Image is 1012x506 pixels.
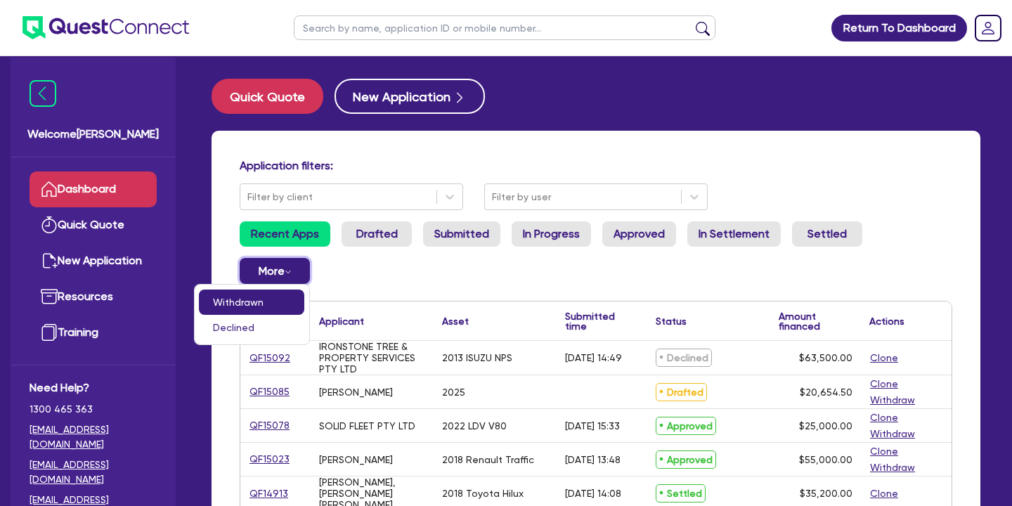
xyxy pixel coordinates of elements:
[249,451,290,467] a: QF15023
[442,352,512,363] div: 2013 ISUZU NPS
[779,311,852,331] div: Amount financed
[869,486,899,502] button: Clone
[319,454,393,465] div: [PERSON_NAME]
[869,460,916,476] button: Withdraw
[442,454,534,465] div: 2018 Renault Traffic
[41,288,58,305] img: resources
[319,341,425,375] div: IRONSTONE TREE & PROPERTY SERVICES PTY LTD
[335,79,485,114] button: New Application
[249,486,289,502] a: QF14913
[41,324,58,341] img: training
[249,350,291,366] a: QF15092
[442,316,469,326] div: Asset
[656,450,716,469] span: Approved
[249,417,290,434] a: QF15078
[30,207,157,243] a: Quick Quote
[41,252,58,269] img: new-application
[656,349,712,367] span: Declined
[512,221,591,247] a: In Progress
[319,420,415,432] div: SOLID FLEET PTY LTD
[41,216,58,233] img: quick-quote
[869,410,899,426] button: Clone
[602,221,676,247] a: Approved
[342,221,412,247] a: Drafted
[30,171,157,207] a: Dashboard
[27,126,159,143] span: Welcome [PERSON_NAME]
[30,279,157,315] a: Resources
[30,422,157,452] a: [EMAIL_ADDRESS][DOMAIN_NAME]
[565,488,621,499] div: [DATE] 14:08
[800,488,852,499] span: $35,200.00
[656,484,706,502] span: Settled
[656,383,707,401] span: Drafted
[565,454,621,465] div: [DATE] 13:48
[799,352,852,363] span: $63,500.00
[565,352,622,363] div: [DATE] 14:49
[249,384,290,400] a: QF15085
[240,221,330,247] a: Recent Apps
[565,420,620,432] div: [DATE] 15:33
[212,79,323,114] button: Quick Quote
[792,221,862,247] a: Settled
[831,15,967,41] a: Return To Dashboard
[442,488,524,499] div: 2018 Toyota Hilux
[22,16,189,39] img: quest-connect-logo-blue
[199,290,304,315] a: Withdrawn
[212,79,335,114] a: Quick Quote
[800,387,852,398] span: $20,654.50
[30,243,157,279] a: New Application
[294,15,715,40] input: Search by name, application ID or mobile number...
[656,316,687,326] div: Status
[656,417,716,435] span: Approved
[30,80,56,107] img: icon-menu-close
[442,420,507,432] div: 2022 LDV V80
[240,159,952,172] h4: Application filters:
[30,379,157,396] span: Need Help?
[240,258,310,284] button: Dropdown toggle
[30,315,157,351] a: Training
[869,316,904,326] div: Actions
[199,315,304,340] a: Declined
[869,443,899,460] button: Clone
[565,311,626,331] div: Submitted time
[869,392,916,408] button: Withdraw
[687,221,781,247] a: In Settlement
[869,376,899,392] button: Clone
[442,387,465,398] div: 2025
[319,387,393,398] div: [PERSON_NAME]
[30,458,157,487] a: [EMAIL_ADDRESS][DOMAIN_NAME]
[970,10,1006,46] a: Dropdown toggle
[319,316,364,326] div: Applicant
[869,426,916,442] button: Withdraw
[869,350,899,366] button: Clone
[30,402,157,417] span: 1300 465 363
[799,420,852,432] span: $25,000.00
[423,221,500,247] a: Submitted
[799,454,852,465] span: $55,000.00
